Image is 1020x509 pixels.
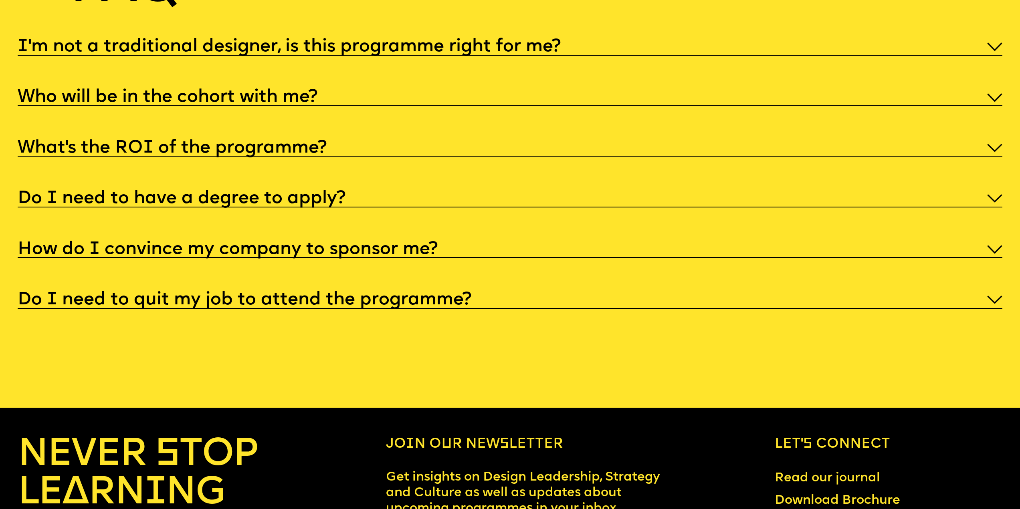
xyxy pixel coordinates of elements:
[18,195,345,203] h5: Do I need to have a degree to apply?
[386,436,669,453] h6: Join our newsletter
[775,436,1002,453] h6: Let’s connect
[18,93,317,101] h5: Who will be in the cohort with me?
[18,43,561,51] h5: I'm not a traditional designer, is this programme right for me?
[18,296,471,304] h5: Do I need to quit my job to attend the programme?
[18,144,327,152] h5: What’s the ROI of the programme?
[18,245,438,253] h5: How do I convince my company to sponsor me?
[768,463,887,493] a: Read our journal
